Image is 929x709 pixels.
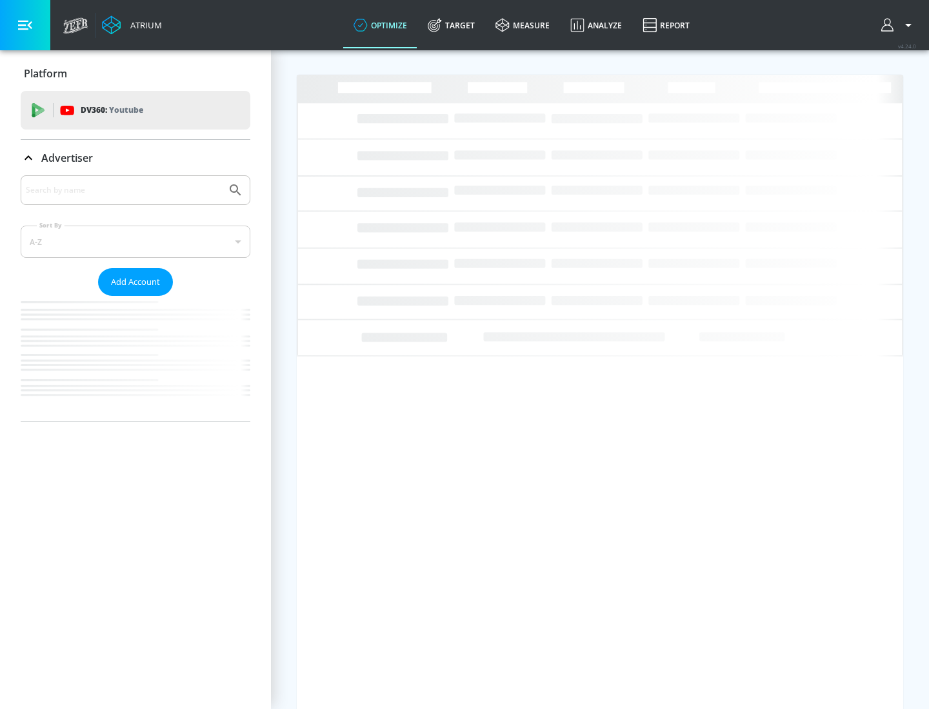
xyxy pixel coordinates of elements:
nav: list of Advertiser [21,296,250,421]
div: A-Z [21,226,250,258]
p: Platform [24,66,67,81]
label: Sort By [37,221,65,229]
a: Atrium [102,15,162,35]
div: DV360: Youtube [21,91,250,130]
div: Atrium [125,19,162,31]
p: Youtube [109,103,143,117]
input: Search by name [26,182,221,199]
span: v 4.24.0 [898,43,916,50]
div: Advertiser [21,140,250,176]
div: Platform [21,55,250,92]
a: Analyze [560,2,632,48]
a: Report [632,2,700,48]
a: Target [417,2,485,48]
p: DV360: [81,103,143,117]
a: measure [485,2,560,48]
span: Add Account [111,275,160,289]
div: Advertiser [21,175,250,421]
p: Advertiser [41,151,93,165]
a: optimize [343,2,417,48]
button: Add Account [98,268,173,296]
